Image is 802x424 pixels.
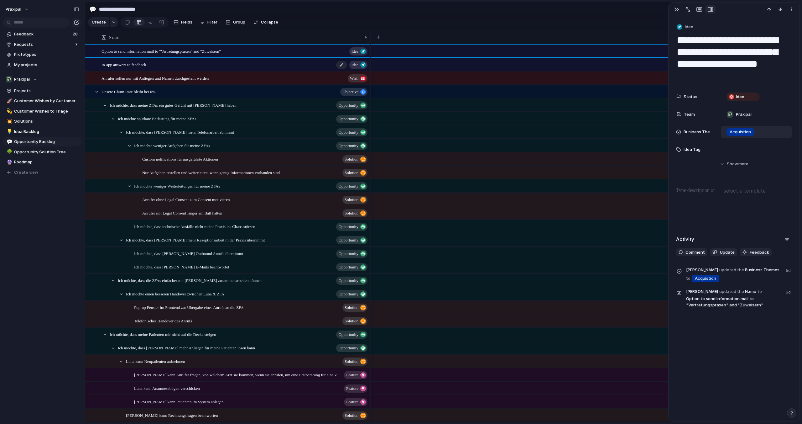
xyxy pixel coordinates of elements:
span: Solution [345,168,358,177]
button: Opportunity [336,344,367,352]
button: Opportunity [336,331,367,339]
span: Feedback [750,249,769,256]
a: Feedback28 [3,29,81,39]
span: Praxipal [14,76,30,82]
span: Opportunity [338,330,358,339]
span: Ich möchte, dass [PERSON_NAME] mehr Anliegen für meine Patienten lösen kann [118,344,255,351]
span: Fields [181,19,192,25]
div: 🌳Opportunity Solution Tree [3,147,81,157]
button: Feature [344,371,367,379]
button: Opportunity [336,236,367,244]
span: Opportunity [338,344,358,352]
span: Opportunity [338,141,358,150]
button: Group [222,17,248,27]
span: 28 [73,31,79,37]
div: 🚀 [7,98,11,105]
span: Customer Wishes to Triage [14,108,79,114]
span: Anrufer mit Legal Consent länger am Ball halten [142,209,222,216]
button: Comment [676,248,707,257]
span: Praxipal [736,111,752,118]
span: Solution [345,195,358,204]
span: Luna kann Neupatienten aufnehmen [126,358,185,365]
button: Idea [349,61,367,69]
span: Ich möchte weniger Weiterleitungen für meine ZFAs [134,182,220,189]
span: Requests [14,41,73,48]
div: 🔮 [7,159,11,166]
span: Anrufer ohne Legal Consent zum Consent motivieren [142,196,230,203]
span: Wish [350,74,358,83]
span: praxipal [6,6,21,13]
button: Solution [342,304,367,312]
span: Ich möchte einen besseren Handover zwischen Luna & ZFA [126,290,224,297]
span: [PERSON_NAME] [686,267,718,273]
span: Ich möchte, dass technische Ausfälle nicht meine Praxis ins Chaos stürzen [134,223,255,230]
span: [PERSON_NAME] kann Rechnungsfragen beantworten [126,411,218,419]
span: Prototypes [14,51,79,58]
span: Custom notifications für ausgeführte Aktionen [142,155,218,162]
button: Idea [675,23,695,32]
span: Ich möchte, dass [PERSON_NAME] E-Mails beantwortet [134,263,229,270]
span: Show [727,161,738,167]
span: Business Themes [684,129,716,135]
a: Projects [3,86,81,96]
button: Opportunity [336,263,367,271]
span: Opportunity [338,101,358,110]
button: Feature [344,398,367,406]
span: Opportunity [338,182,358,191]
span: Opportunity Backlog [14,139,79,145]
span: Opportunity [338,128,358,137]
span: Ich möchte, dass meine ZFAs ein gutes Gefühl mit [PERSON_NAME] haben [110,101,237,109]
div: 🚀Customer Wishes by Customer [3,96,81,106]
span: [PERSON_NAME] kann Anrufer fragen, von welchem Arzt sie kommen, wenn sie anrufen, um eine Erstber... [134,371,342,378]
span: Acquistion [730,129,751,135]
button: Create view [3,168,81,177]
button: Opportunity [336,250,367,258]
span: Feature [346,384,358,393]
span: more [738,161,748,167]
span: Option to send information mail to "Vertretungspraxen" and "Zuweisern" [102,47,221,55]
a: 🔮Roadmap [3,157,81,167]
span: Solution [345,317,358,326]
a: Requests7 [3,40,81,49]
span: Anrufer sollen nur mit Anliegen und Namen durchgestellt werden [102,74,209,82]
span: Idea Backlog [14,129,79,135]
span: Opportunity Solution Tree [14,149,79,155]
span: Opportunity [338,249,358,258]
div: 💬 [7,138,11,146]
button: Solution [342,196,367,204]
a: 💫Customer Wishes to Triage [3,107,81,116]
a: My projects [3,60,81,70]
button: Feature [344,384,367,393]
div: 💫 [7,108,11,115]
span: Customer Wishes by Customer [14,98,79,104]
span: Feature [346,371,358,379]
h2: Activity [676,236,694,243]
button: Wish [348,74,367,82]
button: Fields [171,17,195,27]
button: Solution [342,411,367,420]
button: Opportunity [336,128,367,136]
button: select a template [723,186,767,195]
span: [PERSON_NAME] [686,289,718,295]
a: 💥Solutions [3,117,81,126]
button: 💬 [88,4,98,14]
button: objective [340,88,367,96]
button: Solution [342,155,367,163]
span: Projects [14,88,79,94]
button: Opportunity [336,101,367,109]
button: Solution [342,358,367,366]
span: [PERSON_NAME] kann Patienten im System anlegen [134,398,224,405]
span: objective [342,87,358,96]
span: 5d [786,266,792,274]
button: 💫 [6,108,12,114]
button: Opportunity [336,142,367,150]
a: Prototypes [3,50,81,59]
span: Ich möchte weniger Aufgaben für meine ZFAs [134,142,210,149]
span: Name [109,34,118,40]
a: 💬Opportunity Backlog [3,137,81,146]
span: In-app answers to feedback [102,61,146,68]
span: Ich möchte, dass meine Patienten mir nicht auf die Decke steigen [110,331,216,338]
span: Ich möchte, dass [PERSON_NAME] Outbound Anrufe übernimmt [134,250,243,257]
